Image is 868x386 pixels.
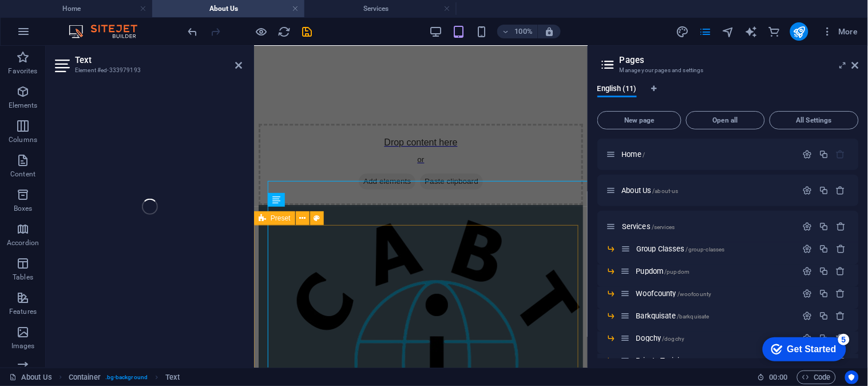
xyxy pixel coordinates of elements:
[9,371,52,384] a: Click to cancel selection. Double-click to open Pages
[790,22,808,41] button: publish
[686,246,725,253] span: /group-classes
[166,128,229,144] span: Paste clipboard
[633,357,797,364] div: Private Training/private-training
[689,358,730,364] span: /private-training
[767,25,781,38] button: commerce
[722,25,735,38] i: Navigator
[678,291,712,297] span: /woofcounty
[837,244,846,254] div: Remove
[301,25,314,38] i: Save (Ctrl+S)
[186,25,200,38] button: undo
[744,25,758,38] button: text_generator
[255,25,268,38] button: Click here to leave preview mode and continue editing
[105,128,161,144] span: Add elements
[603,117,676,124] span: New page
[633,334,797,342] div: Dogchy/dogchy
[597,111,681,129] button: New page
[792,25,806,38] i: Publish
[619,151,797,158] div: Home/
[845,371,859,384] button: Usercentrics
[837,311,846,321] div: Remove
[802,371,831,384] span: Code
[633,245,797,253] div: Group Classes/group-classes
[271,215,291,222] span: Preset
[636,289,712,298] span: Click to open page
[105,371,148,384] span: . bg-background
[819,289,829,298] div: Duplicate
[663,336,685,342] span: /dogchy
[803,186,812,195] div: Settings
[622,222,675,231] span: Services
[633,267,797,275] div: Pupdom/pupdom
[837,186,846,195] div: Remove
[5,78,329,159] div: Drop content here
[620,55,859,65] h2: Pages
[278,25,291,38] i: Reload page
[691,117,760,124] span: Open all
[744,25,758,38] i: AI Writer
[677,313,710,320] span: /barkquisate
[619,187,797,194] div: About Us/about-us
[676,25,689,38] i: Design (Ctrl+Alt+Y)
[9,135,37,144] p: Columns
[597,85,859,107] div: Language Tabs
[770,371,787,384] span: 00 00
[653,188,679,194] span: /about-us
[636,312,710,320] span: Click to open page
[778,373,779,381] span: :
[686,111,765,129] button: Open all
[300,25,314,38] button: save
[597,82,637,98] span: English (11)
[622,186,679,195] span: About Us
[187,25,200,38] i: Undo: Change text (Ctrl+Z)
[837,149,846,159] div: The startpage cannot be deleted
[11,341,35,350] p: Images
[803,222,812,231] div: Settings
[819,186,829,195] div: Duplicate
[665,269,690,275] span: /pupdom
[775,117,854,124] span: All Settings
[676,25,689,38] button: design
[10,170,35,179] p: Content
[803,311,812,321] div: Settings
[803,244,812,254] div: Settings
[8,66,37,76] p: Favorites
[837,289,846,298] div: Remove
[69,371,101,384] span: Click to select. Double-click to edit
[633,290,797,297] div: Woofcounty/woofcounty
[165,371,180,384] span: Click to select. Double-click to edit
[770,111,859,129] button: All Settings
[278,25,291,38] button: reload
[34,13,83,23] div: Get Started
[9,307,37,316] p: Features
[622,150,645,159] span: Click to open page
[652,224,675,230] span: /services
[818,22,863,41] button: More
[66,25,152,38] img: Editor Logo
[9,6,93,30] div: Get Started 5 items remaining, 0% complete
[722,25,735,38] button: navigator
[544,26,554,37] i: On resize automatically adjust zoom level to fit chosen device.
[304,2,457,15] h4: Services
[5,78,329,159] a: Drop content hereorAdd elementsPaste clipboard
[819,244,829,254] div: Duplicate
[85,2,96,14] div: 5
[69,371,180,384] nav: breadcrumb
[152,2,304,15] h4: About Us
[819,266,829,276] div: Duplicate
[803,149,812,159] div: Settings
[514,25,533,38] h6: 100%
[7,238,39,247] p: Accordion
[13,273,33,282] p: Tables
[636,245,725,253] span: Click to open page
[819,149,829,159] div: Duplicate
[14,204,33,213] p: Boxes
[819,311,829,321] div: Duplicate
[699,25,712,38] button: pages
[636,334,685,342] span: Click to open page
[636,267,690,275] span: Click to open page
[620,65,836,76] h3: Manage your pages and settings
[837,222,846,231] div: Remove
[633,312,797,320] div: Barkquisate/barkquisate
[797,371,836,384] button: Code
